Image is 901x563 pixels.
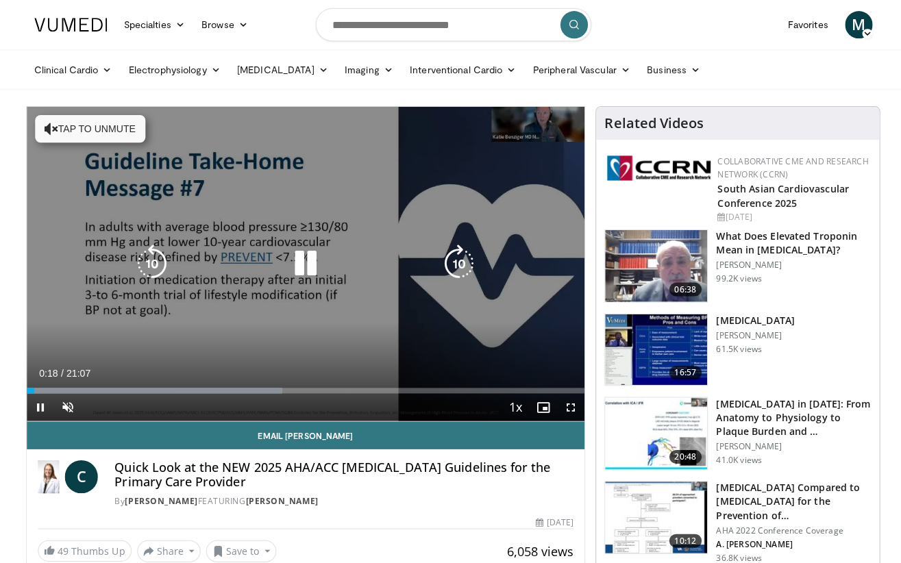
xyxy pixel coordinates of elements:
h4: Related Videos [601,114,700,131]
div: Progress Bar [27,386,582,391]
h4: Quick Look at the NEW 2025 AHA/ACC [MEDICAL_DATA] Guidelines for the Primary Care Provider [114,458,570,487]
div: [DATE] [533,513,570,525]
p: 41.0K views [712,452,757,463]
a: [PERSON_NAME] [124,492,197,504]
a: 16:57 [MEDICAL_DATA] [PERSON_NAME] 61.5K views [601,312,866,384]
a: 49 Thumbs Up [38,537,131,558]
a: Imaging [334,55,399,83]
a: Collaborative CME and Research Network (CCRN) [713,155,863,179]
p: [PERSON_NAME] [712,438,866,449]
img: VuMedi Logo [34,18,107,32]
h3: [MEDICAL_DATA] in [DATE]: From Anatomy to Physiology to Plaque Burden and … [712,395,866,436]
img: 7c0f9b53-1609-4588-8498-7cac8464d722.150x105_q85_crop-smart_upscale.jpg [602,479,703,550]
img: Dr. Catherine P. Benziger [38,458,60,490]
span: 21:07 [66,366,90,377]
p: AHA 2022 Conference Coverage [712,522,866,533]
a: [PERSON_NAME] [244,492,317,504]
a: Business [635,55,705,83]
p: [PERSON_NAME] [712,328,790,339]
a: Browse [192,11,255,38]
a: Specialties [115,11,193,38]
button: Tap to unmute [35,114,145,142]
div: By FEATURING [114,492,570,505]
img: a92b9a22-396b-4790-a2bb-5028b5f4e720.150x105_q85_crop-smart_upscale.jpg [602,312,703,384]
button: Enable picture-in-picture mode [526,391,554,418]
h3: [MEDICAL_DATA] [712,312,790,325]
h3: [MEDICAL_DATA] Compared to [MEDICAL_DATA] for the Prevention of… [712,478,866,519]
span: 0:18 [39,366,58,377]
h3: What Does Elevated Troponin Mean in [MEDICAL_DATA]? [712,228,866,255]
span: 6,058 views [504,540,570,556]
button: Playback Rate [499,391,526,418]
a: [MEDICAL_DATA] [227,55,334,83]
span: 06:38 [665,281,698,295]
p: A. [PERSON_NAME] [712,536,866,547]
span: 10:12 [665,531,698,545]
img: 823da73b-7a00-425d-bb7f-45c8b03b10c3.150x105_q85_crop-smart_upscale.jpg [602,395,703,466]
button: Fullscreen [554,391,581,418]
a: Interventional Cardio [399,55,522,83]
a: Favorites [775,11,832,38]
a: M [840,11,867,38]
span: / [61,366,64,377]
a: 06:38 What Does Elevated Troponin Mean in [MEDICAL_DATA]? [PERSON_NAME] 99.2K views [601,228,866,301]
button: Share [136,537,200,559]
a: 10:12 [MEDICAL_DATA] Compared to [MEDICAL_DATA] for the Prevention of… AHA 2022 Conference Covera... [601,478,866,560]
img: a04ee3ba-8487-4636-b0fb-5e8d268f3737.png.150x105_q85_autocrop_double_scale_upscale_version-0.2.png [604,155,706,179]
p: [PERSON_NAME] [712,258,866,269]
a: Clinical Cardio [26,55,120,83]
a: Email [PERSON_NAME] [27,419,582,447]
p: 61.5K views [712,342,757,353]
p: 99.2K views [712,272,757,283]
input: Search topics, interventions [314,8,588,41]
span: 49 [58,541,69,554]
a: South Asian Cardiovascular Conference 2025 [713,181,844,208]
span: 20:48 [665,447,698,461]
button: Save to [205,537,275,559]
img: 98daf78a-1d22-4ebe-927e-10afe95ffd94.150x105_q85_crop-smart_upscale.jpg [602,229,703,300]
p: 36.8K views [712,549,757,560]
a: Peripheral Vascular [521,55,634,83]
div: [DATE] [713,210,863,222]
a: 20:48 [MEDICAL_DATA] in [DATE]: From Anatomy to Physiology to Plaque Burden and … [PERSON_NAME] 4... [601,395,866,467]
video-js: Video Player [27,106,582,419]
span: 16:57 [665,364,698,377]
button: Unmute [54,391,82,418]
a: C [64,458,97,490]
button: Pause [27,391,54,418]
a: Electrophysiology [120,55,227,83]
